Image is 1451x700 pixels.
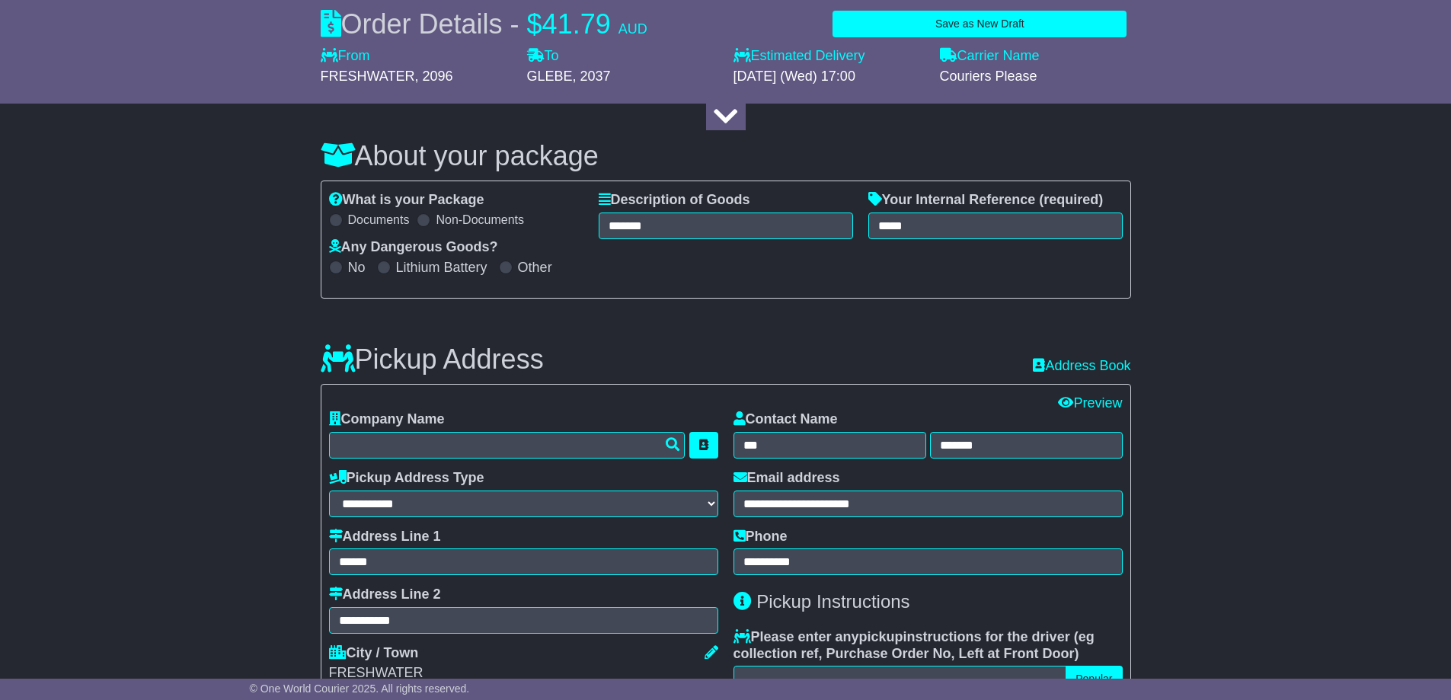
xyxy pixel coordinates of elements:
[733,411,838,428] label: Contact Name
[1066,666,1122,692] button: Popular
[321,48,370,65] label: From
[329,587,441,603] label: Address Line 2
[833,11,1127,37] button: Save as New Draft
[859,629,903,644] span: pickup
[250,682,470,695] span: © One World Courier 2025. All rights reserved.
[573,69,611,84] span: , 2037
[329,239,498,256] label: Any Dangerous Goods?
[329,192,484,209] label: What is your Package
[599,192,750,209] label: Description of Goods
[348,213,410,227] label: Documents
[618,21,647,37] span: AUD
[321,141,1131,171] h3: About your package
[733,69,925,85] div: [DATE] (Wed) 17:00
[329,470,484,487] label: Pickup Address Type
[527,48,559,65] label: To
[527,69,573,84] span: GLEBE
[940,48,1040,65] label: Carrier Name
[1033,358,1130,375] a: Address Book
[527,8,542,40] span: $
[518,260,552,276] label: Other
[396,260,487,276] label: Lithium Battery
[329,411,445,428] label: Company Name
[321,344,544,375] h3: Pickup Address
[329,645,419,662] label: City / Town
[733,529,788,545] label: Phone
[329,529,441,545] label: Address Line 1
[348,260,366,276] label: No
[733,48,925,65] label: Estimated Delivery
[329,665,718,682] div: FRESHWATER
[868,192,1104,209] label: Your Internal Reference (required)
[415,69,453,84] span: , 2096
[940,69,1131,85] div: Couriers Please
[756,591,909,612] span: Pickup Instructions
[321,69,415,84] span: FRESHWATER
[321,8,647,40] div: Order Details -
[733,629,1123,662] label: Please enter any instructions for the driver ( )
[1058,395,1122,411] a: Preview
[733,470,840,487] label: Email address
[436,213,524,227] label: Non-Documents
[542,8,611,40] span: 41.79
[733,629,1095,661] span: eg collection ref, Purchase Order No, Left at Front Door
